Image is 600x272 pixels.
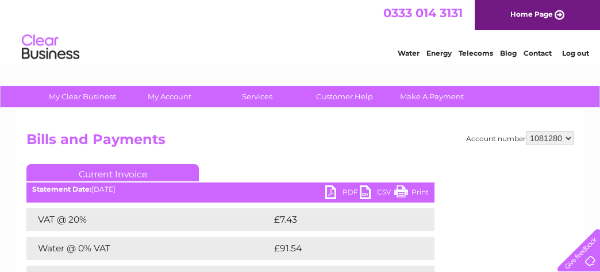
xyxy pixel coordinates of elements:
a: PDF [325,185,360,202]
a: CSV [360,185,394,202]
img: logo.png [21,30,80,65]
div: Clear Business is a trading name of Verastar Limited (registered in [GEOGRAPHIC_DATA] No. 3667643... [29,6,572,56]
td: Water @ 0% VAT [26,237,271,260]
a: Customer Help [297,86,392,107]
a: My Clear Business [35,86,130,107]
a: Current Invoice [26,164,199,181]
h2: Bills and Payments [26,131,574,153]
td: £91.54 [271,237,410,260]
a: Log out [562,49,589,57]
a: Services [210,86,305,107]
td: £7.43 [271,208,407,231]
a: Water [398,49,420,57]
a: Telecoms [459,49,493,57]
a: Print [394,185,429,202]
a: Contact [524,49,552,57]
div: Account number [466,131,574,145]
a: Blog [500,49,517,57]
div: [DATE] [26,185,434,193]
a: Energy [426,49,452,57]
a: Make A Payment [384,86,479,107]
b: Statement Date: [32,185,91,193]
td: VAT @ 20% [26,208,271,231]
a: 0333 014 3131 [383,6,463,20]
a: My Account [122,86,217,107]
